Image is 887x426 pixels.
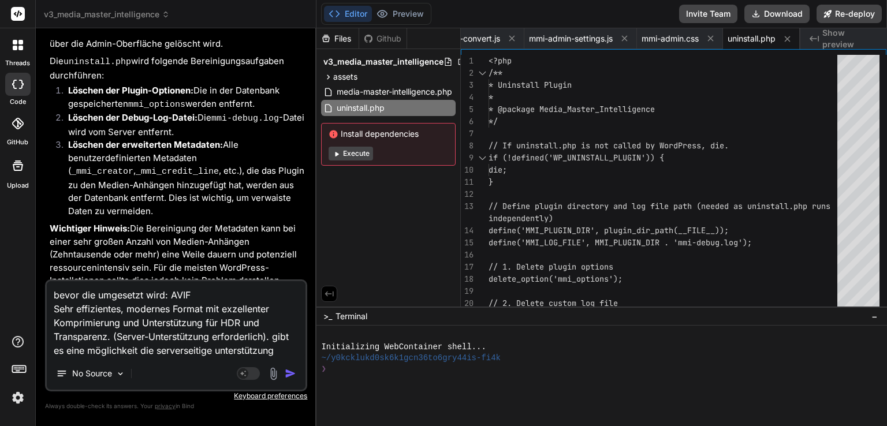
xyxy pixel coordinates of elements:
span: Show preview [822,27,878,50]
div: 3 [461,79,474,91]
button: Preview [372,6,428,22]
div: 19 [461,285,474,297]
button: Re-deploy [817,5,882,23]
span: Terminal [336,311,367,322]
strong: Löschen der erweiterten Metadaten: [68,139,223,150]
textarea: bevor die umgesetzt wird: AVIF Sehr effizientes, modernes Format mit exzellenter Komprimierung un... [47,281,305,357]
p: Die Bereinigung der Metadaten kann bei einer sehr großen Anzahl von Medien-Anhängen (Zehntausende... [50,222,305,287]
span: e. [720,140,729,151]
span: } [489,177,493,187]
span: Install dependencies [329,128,448,140]
span: if (!defined('WP_UNINSTALL_PLUGIN')) { [489,152,664,163]
span: v3_media_master_intelligence [44,9,170,20]
div: 18 [461,273,474,285]
div: Github [359,33,407,44]
span: >_ [323,311,332,322]
button: Execute [329,147,373,160]
label: threads [5,58,30,68]
strong: Wichtiger Hinweis: [50,223,130,234]
span: independently) [489,213,553,223]
span: mmi-admin-settings.js [529,33,613,44]
img: Pick Models [115,369,125,379]
img: settings [8,388,28,408]
div: Files [316,33,359,44]
span: // 1. Delete plugin options [489,261,613,272]
button: Editor [324,6,372,22]
span: media-master-intelligence.php [336,85,453,99]
span: uninstall.php [728,33,776,44]
label: code [10,97,26,107]
span: ); [720,225,729,236]
span: ~/y0kcklukd0sk6k1gcn36to6gry44is-fi4k [321,353,501,364]
code: _mmi_credit_line [136,167,219,177]
button: − [869,307,880,326]
span: // Define plugin directory and log file path (need [489,201,720,211]
div: 4 [461,91,474,103]
span: define('MMI_LOG_FILE', MMI_PLUGIN_DIR . 'mmi-debug [489,237,720,248]
code: mmi-debug.log [211,114,279,124]
button: Download [744,5,810,23]
div: 1 [461,55,474,67]
label: Upload [7,181,29,190]
li: Alle benutzerdefinierten Metadaten ( , , etc.), die das Plugin zu den Medien-Anhängen hinzugefügt... [59,139,305,218]
span: privacy [155,402,176,409]
div: 7 [461,128,474,140]
span: Initializing WebContainer shell... [321,342,486,353]
p: Die wird folgende Bereinigungsaufgaben durchführen: [50,55,305,82]
div: 13 [461,200,474,212]
div: 8 [461,140,474,152]
span: * @package Media_Master_Intelligence [489,104,655,114]
div: 11 [461,176,474,188]
div: 5 [461,103,474,115]
span: define('MMI_PLUGIN_DIR', plugin_dir_path(__FILE__) [489,225,720,236]
p: Always double-check its answers. Your in Bind [45,401,307,412]
div: 16 [461,249,474,261]
span: − [871,311,878,322]
span: v3_media_master_intelligence [323,56,443,68]
div: 10 [461,164,474,176]
div: 12 [461,188,474,200]
div: 15 [461,237,474,249]
div: 9 [461,152,474,164]
img: icon [285,368,296,379]
span: .log'); [720,237,752,248]
span: delete_option('mmi_options'); [489,274,623,284]
div: 14 [461,225,474,237]
div: Click to collapse the range. [475,67,490,79]
code: uninstall.php [64,57,131,67]
p: No Source [72,368,112,379]
li: Die -Datei wird vom Server entfernt. [59,111,305,139]
span: mmi-convert.js [444,33,500,44]
div: 2 [461,67,474,79]
div: 17 [461,261,474,273]
strong: Löschen der Plugin-Optionen: [68,85,193,96]
label: GitHub [7,137,28,147]
button: Invite Team [679,5,737,23]
span: // 2. Delete custom log file [489,298,618,308]
strong: Löschen der Debug-Log-Datei: [68,112,197,123]
code: mmi_options [128,100,185,110]
span: mmi-admin.css [642,33,699,44]
span: ed as uninstall.php runs [720,201,830,211]
img: attachment [267,367,280,380]
div: Click to collapse the range. [475,152,490,164]
span: die; [489,165,507,175]
div: 6 [461,115,474,128]
span: assets [333,71,357,83]
p: Keyboard preferences [45,391,307,401]
div: 20 [461,297,474,309]
span: <?php [489,55,512,66]
li: Die in der Datenbank gespeicherten werden entfernt. [59,84,305,111]
span: // If uninstall.php is not called by WordPress, di [489,140,720,151]
code: _mmi_creator [71,167,133,177]
span: * Uninstall Plugin [489,80,572,90]
span: uninstall.php [336,101,386,115]
span: ❯ [321,364,327,375]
